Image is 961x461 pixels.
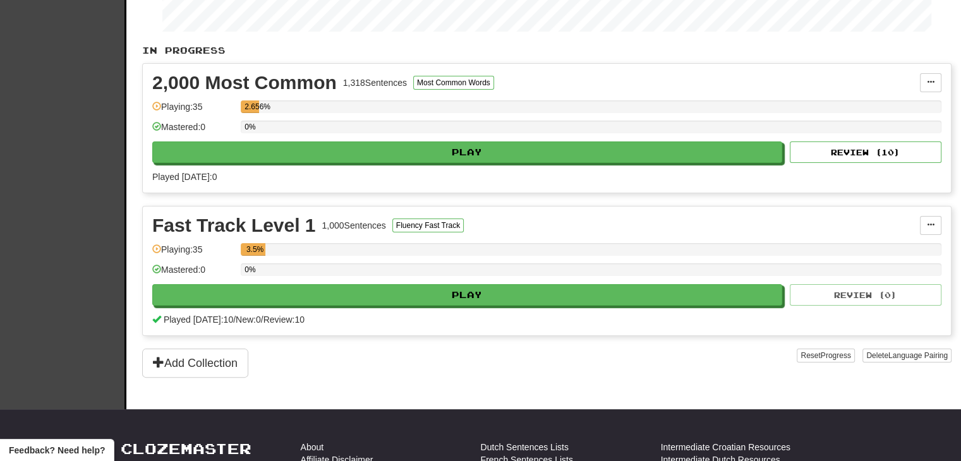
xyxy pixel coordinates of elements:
[245,243,265,256] div: 3.5%
[9,444,105,457] span: Open feedback widget
[661,441,790,453] a: Intermediate Croatian Resources
[152,243,234,264] div: Playing: 35
[233,314,236,325] span: /
[245,100,259,113] div: 2.656%
[343,76,407,89] div: 1,318 Sentences
[263,314,305,325] span: Review: 10
[152,141,782,163] button: Play
[322,219,386,232] div: 1,000 Sentences
[152,121,234,141] div: Mastered: 0
[164,314,233,325] span: Played [DATE]: 10
[236,314,261,325] span: New: 0
[301,441,324,453] a: About
[152,100,234,121] div: Playing: 35
[862,349,952,362] button: DeleteLanguage Pairing
[888,351,948,360] span: Language Pairing
[121,441,251,457] a: Clozemaster
[797,349,854,362] button: ResetProgress
[152,284,782,306] button: Play
[142,44,952,57] p: In Progress
[152,73,337,92] div: 2,000 Most Common
[790,141,941,163] button: Review (10)
[142,349,248,378] button: Add Collection
[152,172,217,182] span: Played [DATE]: 0
[481,441,569,453] a: Dutch Sentences Lists
[392,219,464,232] button: Fluency Fast Track
[790,284,941,306] button: Review (0)
[413,76,494,90] button: Most Common Words
[821,351,851,360] span: Progress
[152,216,316,235] div: Fast Track Level 1
[261,314,263,325] span: /
[152,263,234,284] div: Mastered: 0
